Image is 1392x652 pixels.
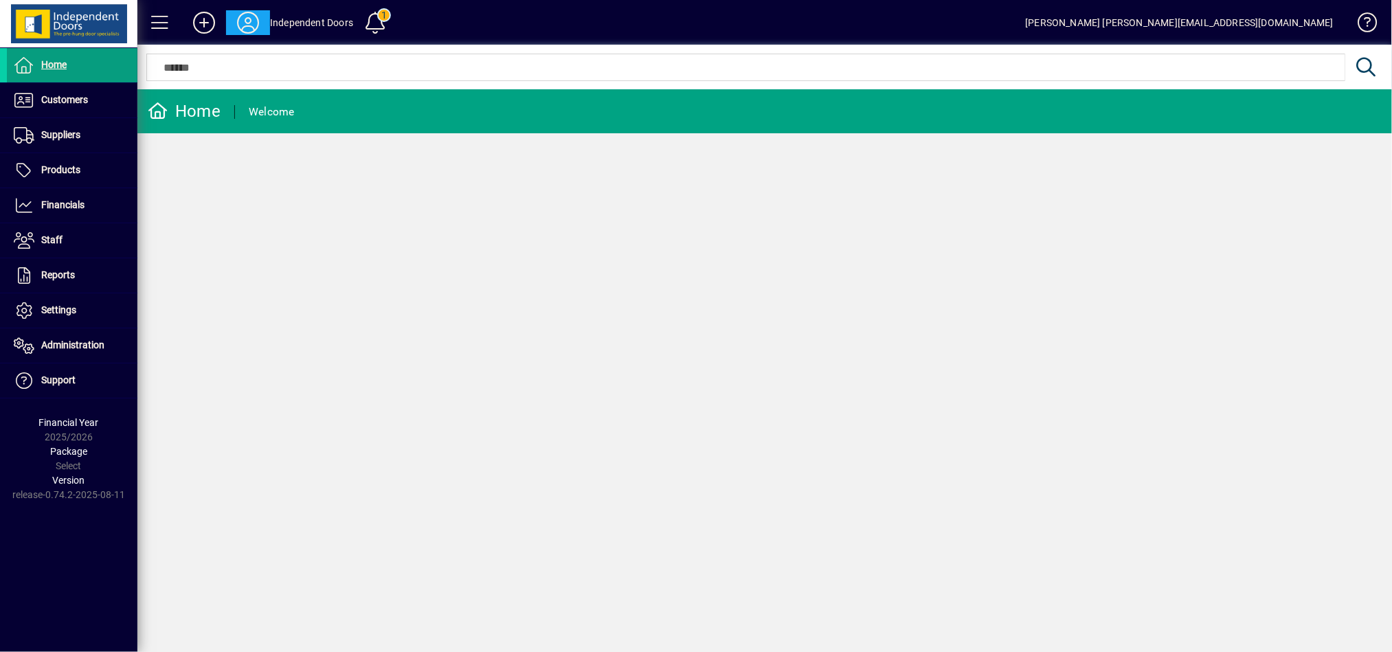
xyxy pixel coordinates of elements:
span: Financial Year [39,417,99,428]
span: Customers [41,94,88,105]
a: Products [7,153,137,188]
a: Customers [7,83,137,117]
span: Settings [41,304,76,315]
span: Products [41,164,80,175]
a: Financials [7,188,137,223]
span: Home [41,59,67,70]
button: Profile [226,10,270,35]
div: [PERSON_NAME] [PERSON_NAME][EMAIL_ADDRESS][DOMAIN_NAME] [1025,12,1334,34]
div: Independent Doors [270,12,353,34]
a: Suppliers [7,118,137,153]
div: Home [148,100,221,122]
span: Staff [41,234,63,245]
span: Administration [41,339,104,350]
span: Financials [41,199,85,210]
a: Administration [7,328,137,363]
a: Knowledge Base [1347,3,1375,47]
span: Support [41,374,76,385]
button: Add [182,10,226,35]
span: Reports [41,269,75,280]
a: Settings [7,293,137,328]
span: Suppliers [41,129,80,140]
a: Staff [7,223,137,258]
a: Support [7,363,137,398]
a: Reports [7,258,137,293]
span: Version [53,475,85,486]
span: Package [50,446,87,457]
